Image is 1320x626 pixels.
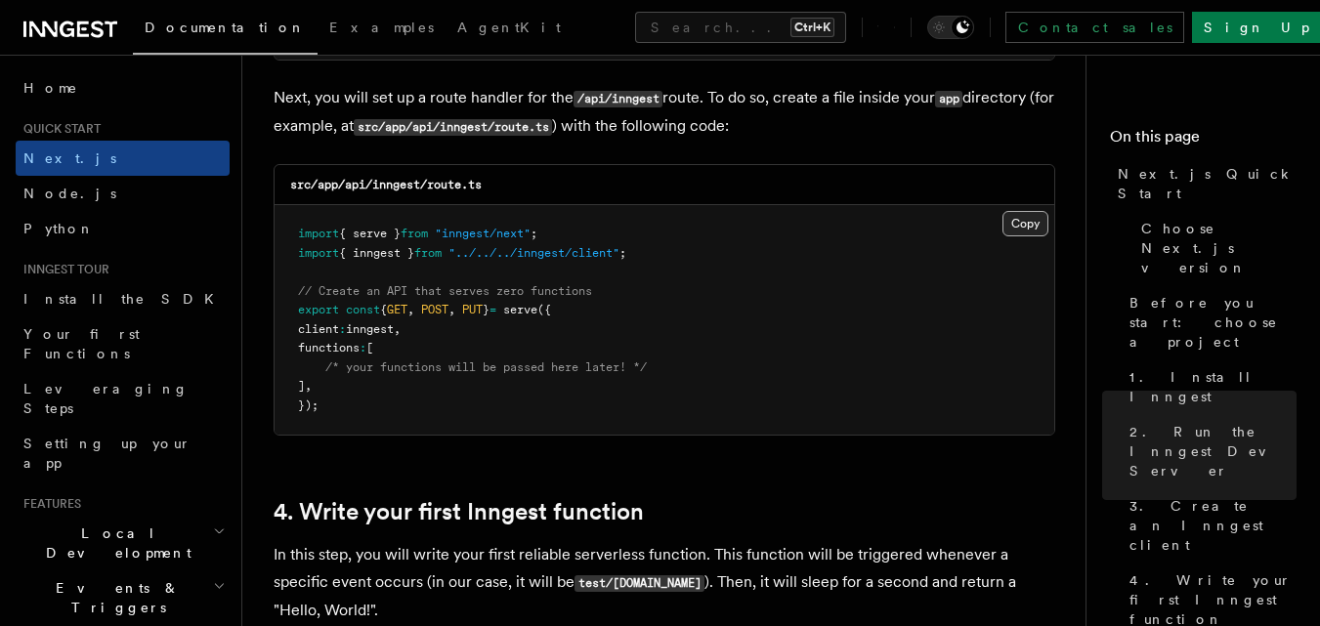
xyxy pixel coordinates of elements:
span: /* your functions will be passed here later! */ [325,360,647,374]
span: Examples [329,20,434,35]
code: test/[DOMAIN_NAME] [575,575,704,592]
span: Your first Functions [23,326,140,361]
span: // Create an API that serves zero functions [298,284,592,298]
code: src/app/api/inngest/route.ts [354,119,552,136]
a: 4. Write your first Inngest function [274,498,644,525]
span: Next.js [23,150,116,166]
span: "inngest/next" [435,227,531,240]
span: Next.js Quick Start [1118,164,1297,203]
h4: On this page [1110,125,1297,156]
span: { [380,303,387,316]
span: 2. Run the Inngest Dev Server [1129,422,1297,480]
span: 1. Install Inngest [1129,367,1297,406]
span: import [298,227,339,240]
span: POST [421,303,448,316]
span: PUT [462,303,483,316]
span: Features [16,496,81,512]
a: Contact sales [1005,12,1184,43]
a: AgentKit [446,6,573,53]
span: serve [503,303,537,316]
span: Setting up your app [23,436,192,471]
p: In this step, you will write your first reliable serverless function. This function will be trigg... [274,541,1055,624]
button: Copy [1002,211,1048,236]
a: Node.js [16,176,230,211]
span: = [490,303,496,316]
span: , [394,322,401,336]
span: export [298,303,339,316]
a: Setting up your app [16,426,230,480]
a: Your first Functions [16,316,230,371]
span: , [305,379,312,393]
button: Events & Triggers [16,570,230,625]
span: ; [531,227,537,240]
span: }); [298,398,319,412]
span: inngest [346,322,394,336]
a: 1. Install Inngest [1122,359,1297,414]
code: app [935,91,962,107]
span: from [414,246,442,260]
code: /api/inngest [574,91,662,107]
span: Local Development [16,523,213,563]
a: Python [16,211,230,246]
span: functions [298,341,360,355]
kbd: Ctrl+K [790,18,834,37]
a: Next.js [16,141,230,176]
span: import [298,246,339,260]
span: Quick start [16,121,101,137]
a: 2. Run the Inngest Dev Server [1122,414,1297,488]
a: Choose Next.js version [1133,211,1297,285]
span: 3. Create an Inngest client [1129,496,1297,555]
a: Documentation [133,6,318,55]
span: "../../../inngest/client" [448,246,619,260]
a: Examples [318,6,446,53]
span: , [407,303,414,316]
span: Node.js [23,186,116,201]
span: Home [23,78,78,98]
span: ; [619,246,626,260]
span: Inngest tour [16,262,109,277]
span: ] [298,379,305,393]
span: : [339,322,346,336]
button: Search...Ctrl+K [635,12,846,43]
a: Next.js Quick Start [1110,156,1297,211]
span: Before you start: choose a project [1129,293,1297,352]
p: Next, you will set up a route handler for the route. To do so, create a file inside your director... [274,84,1055,141]
span: from [401,227,428,240]
span: { inngest } [339,246,414,260]
a: Home [16,70,230,105]
span: [ [366,341,373,355]
span: Install the SDK [23,291,226,307]
span: client [298,322,339,336]
span: Documentation [145,20,306,35]
span: : [360,341,366,355]
a: Leveraging Steps [16,371,230,426]
span: ({ [537,303,551,316]
a: 3. Create an Inngest client [1122,488,1297,563]
span: AgentKit [457,20,561,35]
span: Python [23,221,95,236]
code: src/app/api/inngest/route.ts [290,178,482,191]
button: Toggle dark mode [927,16,974,39]
span: Leveraging Steps [23,381,189,416]
span: GET [387,303,407,316]
span: const [346,303,380,316]
span: { serve } [339,227,401,240]
span: } [483,303,490,316]
span: , [448,303,455,316]
a: Before you start: choose a project [1122,285,1297,359]
span: Choose Next.js version [1141,219,1297,277]
span: Events & Triggers [16,578,213,617]
a: Install the SDK [16,281,230,316]
button: Local Development [16,516,230,570]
